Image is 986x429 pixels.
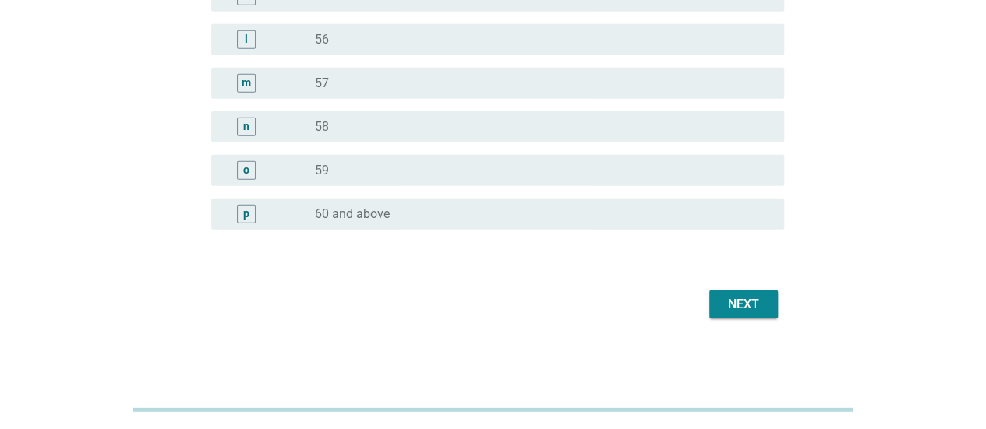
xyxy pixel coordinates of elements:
[245,31,248,47] div: l
[315,206,390,222] label: 60 and above
[243,118,249,135] div: n
[315,163,329,178] label: 59
[243,162,249,178] div: o
[722,295,765,314] div: Next
[709,290,778,318] button: Next
[242,75,251,91] div: m
[315,119,329,135] label: 58
[243,206,249,222] div: p
[315,76,329,91] label: 57
[315,32,329,47] label: 56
